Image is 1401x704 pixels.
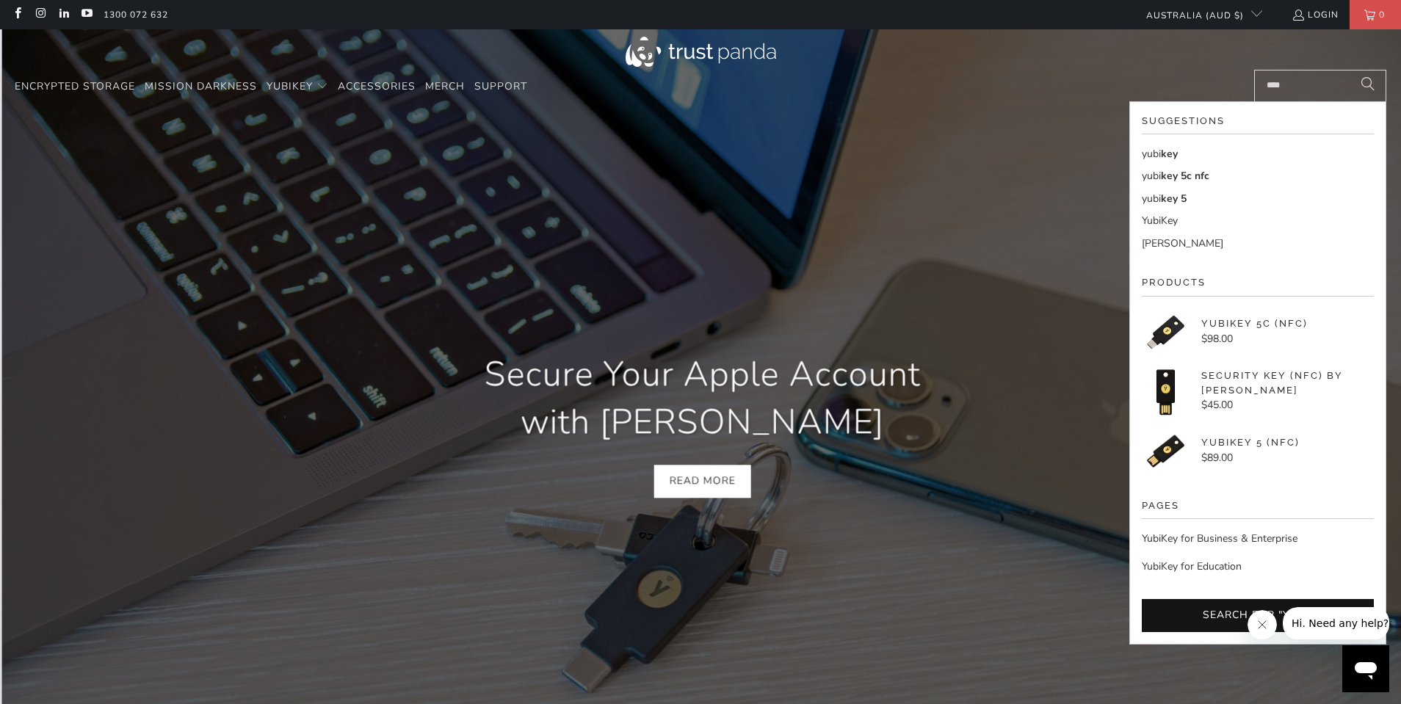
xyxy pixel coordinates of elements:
[267,79,313,93] span: YubiKey
[654,465,751,498] a: Read More
[145,79,257,93] span: Mission Darkness
[425,79,465,93] span: Merch
[1142,368,1374,415] a: Security Key (NFC) by Yubico - Trust Panda Security Key (NFC) by [PERSON_NAME] $45.00
[15,70,135,104] a: Encrypted Storage
[1142,368,1190,415] img: Security Key (NFC) by Yubico - Trust Panda
[1142,308,1190,356] img: YubiKey 5C (NFC) - Trust Panda
[1201,451,1233,465] span: $89.00
[1142,599,1374,632] button: Search for "yubi"
[11,9,23,21] a: Trust Panda Australia on Facebook
[1283,607,1389,639] iframe: Message from company
[1142,146,1374,162] a: yubikey
[1142,308,1374,356] a: YubiKey 5C (NFC) - Trust Panda YubiKey 5C (NFC) $98.00
[1161,147,1178,161] span: key
[1142,191,1374,207] a: yubikey 5
[104,7,168,23] a: 1300 072 632
[1142,169,1161,183] mark: yubi
[460,350,945,447] p: Secure Your Apple Account with [PERSON_NAME]
[15,70,527,104] nav: Translation missing: en.navigation.header.main_nav
[1142,114,1374,135] h2: Suggestions
[474,70,527,104] a: Support
[1142,275,1374,297] h2: Products
[1350,70,1386,102] button: Search
[1161,192,1187,206] span: key 5
[425,70,465,104] a: Merch
[267,70,328,104] summary: YubiKey
[80,9,93,21] a: Trust Panda Australia on YouTube
[145,70,257,104] a: Mission Darkness
[15,79,135,93] span: Encrypted Storage
[1142,427,1374,475] a: YubiKey 5 (NFC) - Trust Panda YubiKey 5 (NFC) $89.00
[1248,610,1277,639] iframe: Close message
[1161,169,1209,183] span: key 5c nfc
[1142,192,1161,206] mark: yubi
[1142,213,1374,229] a: YubiKey
[474,79,527,93] span: Support
[1142,531,1374,547] a: YubiKey for Business & Enterprise
[1342,645,1389,692] iframe: Button to launch messaging window
[1201,435,1300,450] p: YubiKey 5 (NFC)
[1142,427,1190,475] img: YubiKey 5 (NFC) - Trust Panda
[1254,70,1386,102] input: Search...
[34,9,46,21] a: Trust Panda Australia on Instagram
[338,70,416,104] a: Accessories
[338,79,416,93] span: Accessories
[1201,332,1233,346] span: $98.00
[1142,236,1374,252] a: [PERSON_NAME]
[626,37,776,67] img: Trust Panda Australia
[1292,7,1339,23] a: Login
[57,9,70,21] a: Trust Panda Australia on LinkedIn
[1142,498,1374,520] h2: Pages
[1201,316,1308,331] p: YubiKey 5C (NFC)
[1201,398,1233,412] span: $45.00
[1142,559,1374,575] a: YubiKey for Education
[1142,168,1374,184] a: yubikey 5c nfc
[1142,147,1161,161] mark: yubi
[1201,369,1374,397] p: Security Key (NFC) by [PERSON_NAME]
